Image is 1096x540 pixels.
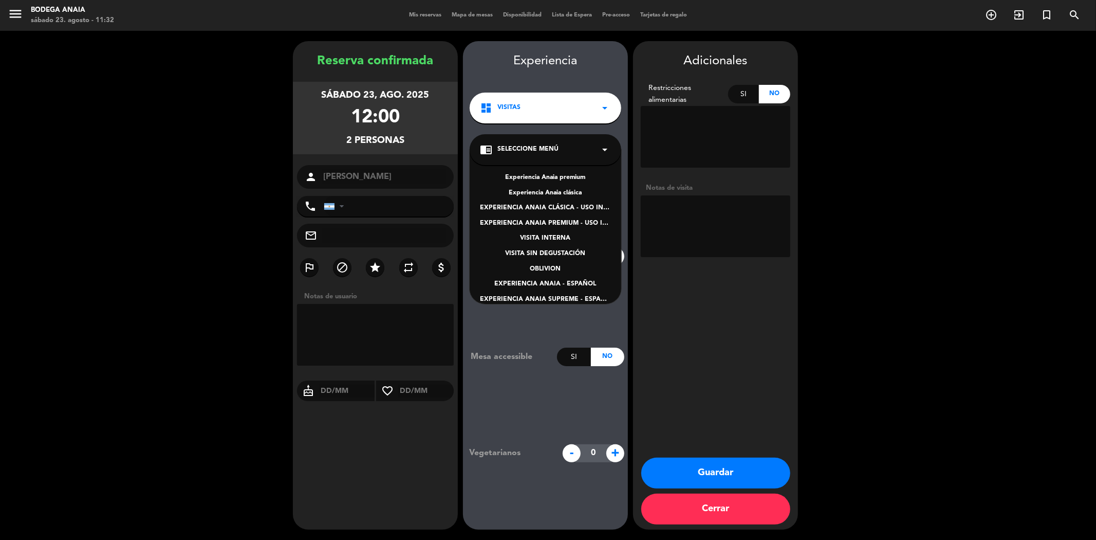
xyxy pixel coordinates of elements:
i: turned_in_not [1041,9,1053,21]
div: Experiencia Anaia clásica [480,188,611,199]
div: Si [728,85,759,103]
i: attach_money [435,261,448,274]
i: outlined_flag [303,261,315,274]
i: add_circle_outline [985,9,997,21]
span: VISITAS [497,103,521,113]
i: chrome_reader_mode [480,143,492,156]
i: exit_to_app [1013,9,1025,21]
div: Experiencia Anaia premium [480,173,611,183]
div: Si [557,348,590,366]
div: sábado 23. agosto - 11:32 [31,15,114,26]
i: block [336,261,348,274]
div: Argentina: +54 [324,196,348,216]
span: Tarjetas de regalo [635,12,692,18]
button: menu [8,6,23,25]
div: EXPERIENCIA ANAIA - ESPAÑOL [480,279,611,290]
span: Mapa de mesas [447,12,498,18]
div: Mesa accessible [463,350,557,364]
div: VISITA INTERNA [480,233,611,244]
i: arrow_drop_down [599,143,611,156]
div: OBLIVION [480,264,611,275]
button: Cerrar [641,494,790,525]
div: Restricciones alimentarias [641,82,728,106]
div: 12:00 [351,103,400,133]
i: search [1068,9,1081,21]
i: favorite_border [376,385,399,397]
i: person [305,171,317,183]
div: Adicionales [641,51,790,71]
div: EXPERIENCIA ANAIA SUPREME - ESPAÑOL [480,295,611,305]
i: dashboard [480,102,492,114]
div: EXPERIENCIA ANAIA PREMIUM - USO INTERNO SIN COSTO [480,219,611,229]
div: VISITA SIN DEGUSTACIÓN [480,249,611,259]
i: menu [8,6,23,22]
div: No [759,85,790,103]
span: - [563,444,581,462]
div: Notas de usuario [299,291,458,302]
div: Notas de visita [641,183,790,193]
span: Lista de Espera [547,12,597,18]
span: Pre-acceso [597,12,635,18]
div: sábado 23, ago. 2025 [322,88,430,103]
span: Seleccione Menú [497,145,559,155]
div: EXPERIENCIA ANAIA CLÁSICA - USO INTERNO SIN COSTO [480,203,611,213]
i: cake [297,385,320,397]
div: Reserva confirmada [293,51,458,71]
span: Disponibilidad [498,12,547,18]
div: No [591,348,624,366]
div: 2 personas [346,133,404,148]
div: Vegetarianos [461,446,558,460]
span: + [606,444,624,462]
i: repeat [402,261,415,274]
i: mail_outline [305,229,317,242]
div: Experiencia [463,51,628,71]
span: Mis reservas [404,12,447,18]
i: phone [304,200,317,212]
button: Guardar [641,458,790,489]
input: DD/MM [320,385,375,398]
input: DD/MM [399,385,454,398]
div: Bodega Anaia [31,5,114,15]
i: arrow_drop_down [599,102,611,114]
i: star [369,261,381,274]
